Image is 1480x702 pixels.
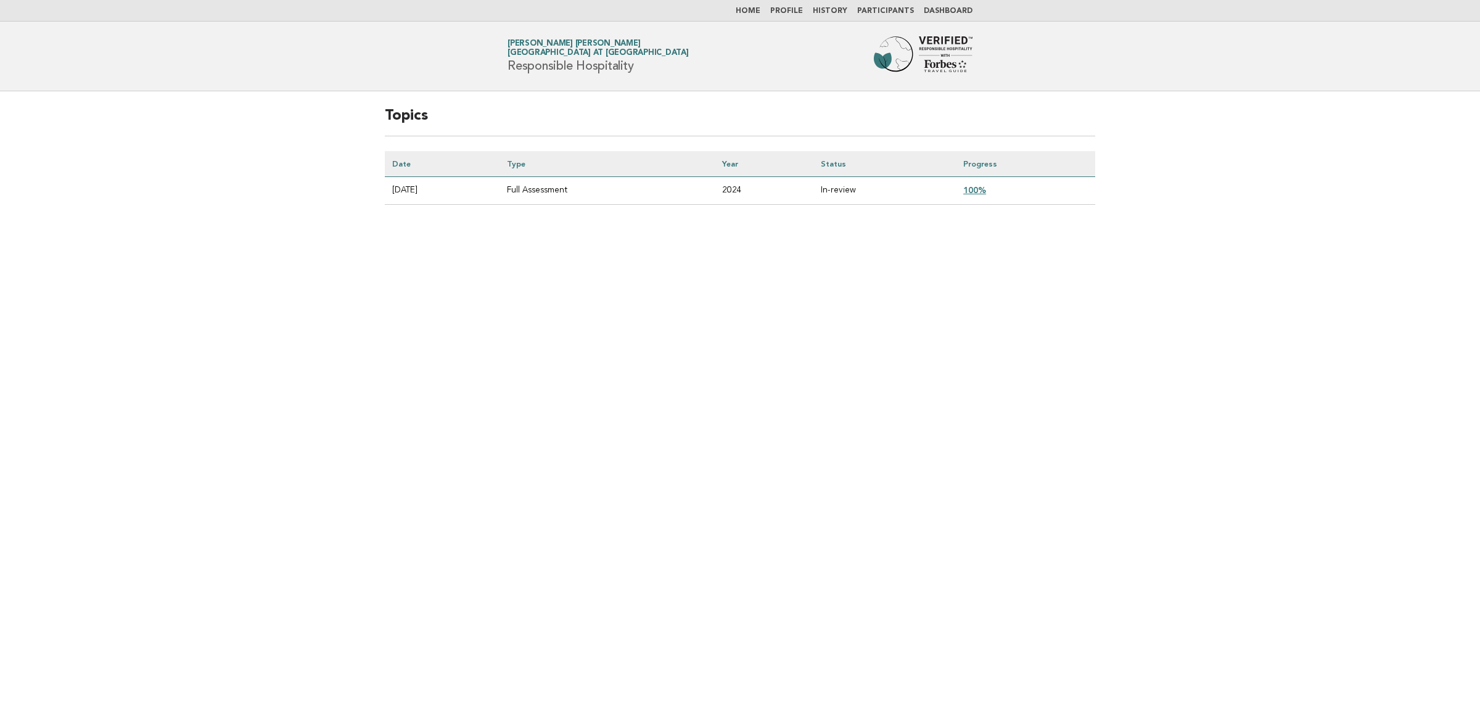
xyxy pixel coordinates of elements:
a: Profile [770,7,803,15]
th: Year [715,151,813,177]
a: Home [736,7,760,15]
th: Status [813,151,956,177]
a: Participants [857,7,914,15]
th: Date [385,151,499,177]
td: 2024 [715,177,813,205]
span: [GEOGRAPHIC_DATA] at [GEOGRAPHIC_DATA] [508,49,689,57]
th: Type [499,151,715,177]
th: Progress [956,151,1095,177]
img: Forbes Travel Guide [874,36,972,76]
h2: Topics [385,106,1095,136]
td: [DATE] [385,177,499,205]
a: Dashboard [924,7,972,15]
a: 100% [963,185,986,195]
a: [PERSON_NAME] [PERSON_NAME][GEOGRAPHIC_DATA] at [GEOGRAPHIC_DATA] [508,39,689,57]
td: Full Assessment [499,177,715,205]
h1: Responsible Hospitality [508,40,689,72]
td: In-review [813,177,956,205]
a: History [813,7,847,15]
